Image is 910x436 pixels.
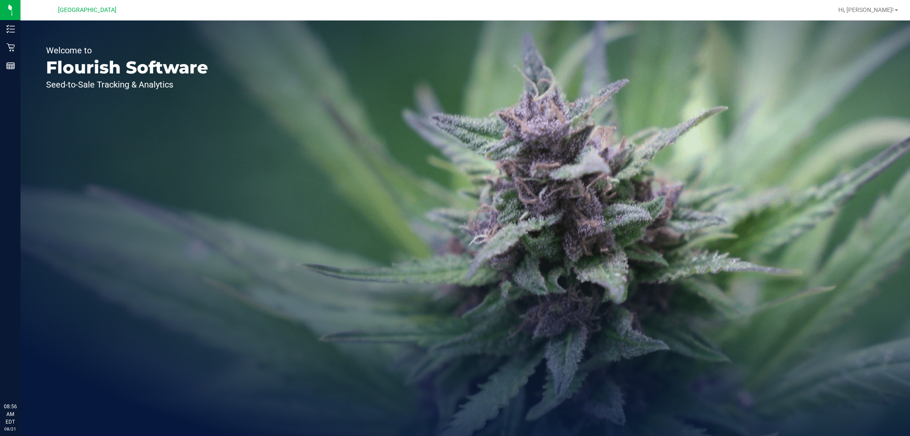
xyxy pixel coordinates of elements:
p: 08/21 [4,426,17,432]
inline-svg: Reports [6,61,15,70]
p: Welcome to [46,46,208,55]
p: Flourish Software [46,59,208,76]
p: Seed-to-Sale Tracking & Analytics [46,80,208,89]
span: [GEOGRAPHIC_DATA] [58,6,116,14]
inline-svg: Retail [6,43,15,52]
p: 08:56 AM EDT [4,403,17,426]
inline-svg: Inventory [6,25,15,33]
span: Hi, [PERSON_NAME]! [838,6,894,13]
